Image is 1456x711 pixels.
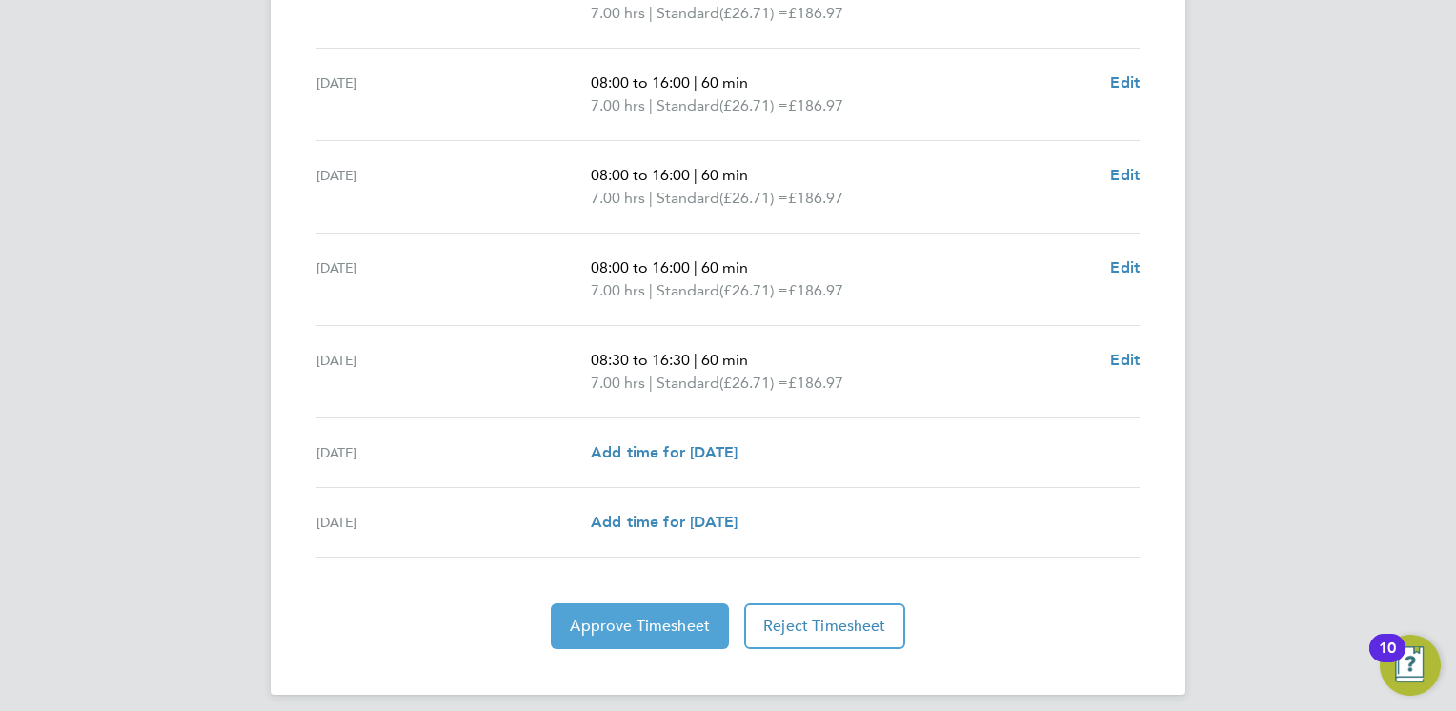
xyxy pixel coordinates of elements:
[591,166,690,184] span: 08:00 to 16:00
[316,441,591,464] div: [DATE]
[591,73,690,91] span: 08:00 to 16:00
[701,166,748,184] span: 60 min
[649,374,653,392] span: |
[694,351,698,369] span: |
[649,96,653,114] span: |
[657,94,719,117] span: Standard
[649,281,653,299] span: |
[591,374,645,392] span: 7.00 hrs
[719,281,788,299] span: (£26.71) =
[694,73,698,91] span: |
[719,96,788,114] span: (£26.71) =
[649,4,653,22] span: |
[551,603,729,649] button: Approve Timesheet
[570,617,710,636] span: Approve Timesheet
[591,281,645,299] span: 7.00 hrs
[657,187,719,210] span: Standard
[591,4,645,22] span: 7.00 hrs
[1380,635,1441,696] button: Open Resource Center, 10 new notifications
[316,256,591,302] div: [DATE]
[1110,256,1140,279] a: Edit
[316,511,591,534] div: [DATE]
[1110,73,1140,91] span: Edit
[1379,648,1396,673] div: 10
[763,617,886,636] span: Reject Timesheet
[694,258,698,276] span: |
[649,189,653,207] span: |
[591,441,738,464] a: Add time for [DATE]
[591,351,690,369] span: 08:30 to 16:30
[591,96,645,114] span: 7.00 hrs
[1110,166,1140,184] span: Edit
[719,4,788,22] span: (£26.71) =
[1110,351,1140,369] span: Edit
[701,351,748,369] span: 60 min
[701,73,748,91] span: 60 min
[788,281,843,299] span: £186.97
[591,189,645,207] span: 7.00 hrs
[657,372,719,395] span: Standard
[591,443,738,461] span: Add time for [DATE]
[316,164,591,210] div: [DATE]
[316,71,591,117] div: [DATE]
[591,511,738,534] a: Add time for [DATE]
[591,258,690,276] span: 08:00 to 16:00
[788,374,843,392] span: £186.97
[1110,71,1140,94] a: Edit
[744,603,905,649] button: Reject Timesheet
[1110,258,1140,276] span: Edit
[719,189,788,207] span: (£26.71) =
[657,2,719,25] span: Standard
[1110,164,1140,187] a: Edit
[694,166,698,184] span: |
[591,513,738,531] span: Add time for [DATE]
[1110,349,1140,372] a: Edit
[788,4,843,22] span: £186.97
[788,96,843,114] span: £186.97
[701,258,748,276] span: 60 min
[316,349,591,395] div: [DATE]
[657,279,719,302] span: Standard
[719,374,788,392] span: (£26.71) =
[788,189,843,207] span: £186.97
